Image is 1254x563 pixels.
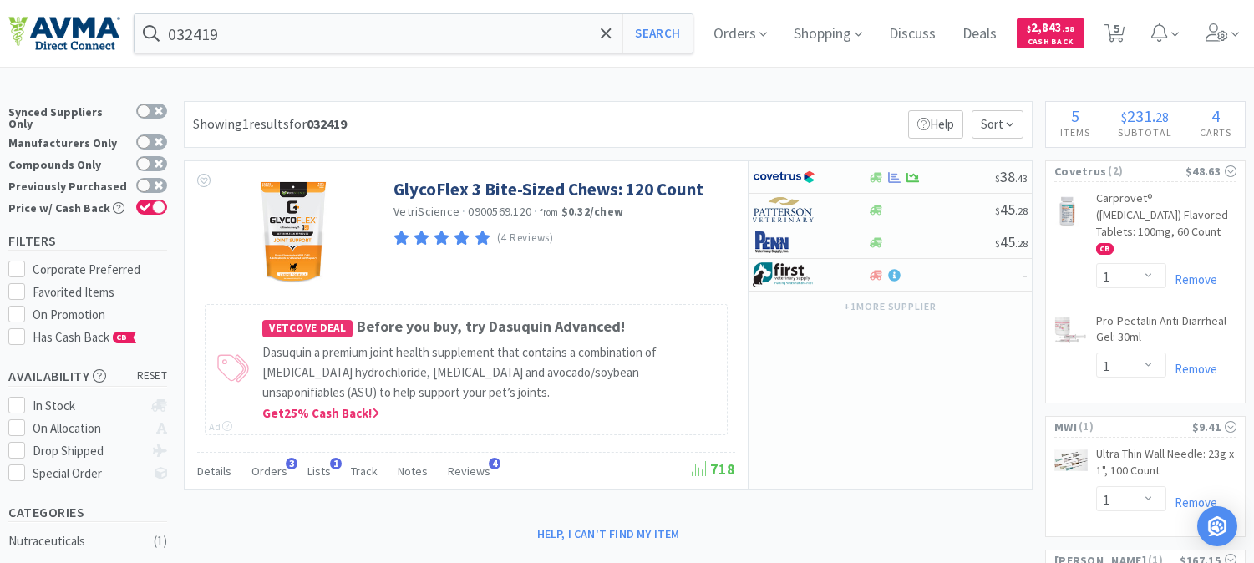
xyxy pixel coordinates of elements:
[1096,313,1236,353] a: Pro-Pectalin Anti-Diarrheal Gel: 30ml
[534,204,537,219] span: ·
[468,204,531,219] span: 0900569.120
[753,165,815,190] img: 77fca1acd8b6420a9015268ca798ef17_1.png
[8,156,128,170] div: Compounds Only
[8,231,167,251] h5: Filters
[154,531,167,551] div: ( 1 )
[692,459,735,479] span: 718
[497,230,554,247] p: (4 Reviews)
[527,520,690,548] button: Help, I can't find my item
[393,204,459,219] a: VetriScience
[1054,418,1077,436] span: MWI
[251,464,287,479] span: Orders
[8,503,167,522] h5: Categories
[256,178,329,287] img: 6e8bfade80254dbab5df2e2351d0082c_79131.jpeg
[1155,109,1169,125] span: 28
[995,172,1000,185] span: $
[753,230,815,255] img: e1133ece90fa4a959c5ae41b0808c578_9.png
[8,134,128,149] div: Manufacturers Only
[262,320,353,337] span: Vetcove Deal
[307,115,347,132] strong: 032419
[1097,244,1113,254] span: CB
[1197,506,1237,546] div: Open Intercom Messenger
[489,458,500,469] span: 4
[995,200,1028,219] span: 45
[351,464,378,479] span: Track
[908,110,963,139] p: Help
[33,282,168,302] div: Favorited Items
[1054,317,1088,343] img: fc470b663d36480182d6e84a75f24167_31043.png
[262,405,379,421] span: Get 25 % Cash Back!
[1015,237,1028,250] span: . 28
[540,206,558,218] span: from
[1185,162,1236,180] div: $48.63
[995,237,1000,250] span: $
[1192,418,1237,436] div: $9.41
[1054,194,1079,227] img: 5243c7a7fe4c428ebd95cb44b7b313ef_754156.png
[393,178,703,200] a: GlycoFlex 3 Bite-Sized Chews: 120 Count
[1185,124,1245,140] h4: Carts
[882,27,942,42] a: Discuss
[8,16,120,51] img: e4e33dab9f054f5782a47901c742baa9_102.png
[114,332,130,342] span: CB
[289,115,347,132] span: for
[135,14,693,53] input: Search by item, sku, manufacturer, ingredient, size...
[33,305,168,325] div: On Promotion
[622,14,692,53] button: Search
[1054,449,1088,471] img: 73ffc936dea74002a875b20196faa2d0_10522.png
[33,329,137,345] span: Has Cash Back
[1166,271,1217,287] a: Remove
[1104,124,1185,140] h4: Subtotal
[1127,105,1152,126] span: 231
[33,418,144,439] div: On Allocation
[1017,11,1084,56] a: $2,843.98Cash Back
[1054,162,1106,180] span: Covetrus
[8,367,167,386] h5: Availability
[753,262,815,287] img: 67d67680309e4a0bb49a5ff0391dcc42_6.png
[1023,265,1028,284] span: -
[1015,172,1028,185] span: . 43
[1046,124,1104,140] h4: Items
[1104,108,1185,124] div: .
[1096,446,1236,485] a: Ultra Thin Wall Needle: 23g x 1", 100 Count
[835,295,945,318] button: +1more supplier
[1027,23,1031,34] span: $
[1096,190,1236,262] a: Carprovet® ([MEDICAL_DATA]) Flavored Tablets: 100mg, 60 Count CB
[1106,163,1185,180] span: ( 2 )
[956,27,1003,42] a: Deals
[448,464,490,479] span: Reviews
[1015,205,1028,217] span: . 28
[1027,38,1074,48] span: Cash Back
[137,368,168,385] span: reset
[1121,109,1127,125] span: $
[753,197,815,222] img: f5e969b455434c6296c6d81ef179fa71_3.png
[8,104,128,129] div: Synced Suppliers Only
[561,204,624,219] strong: $0.32 / chew
[1077,418,1192,435] span: ( 1 )
[462,204,465,219] span: ·
[209,418,232,434] div: Ad
[8,178,128,192] div: Previously Purchased
[307,464,331,479] span: Lists
[1166,495,1217,510] a: Remove
[33,396,144,416] div: In Stock
[197,464,231,479] span: Details
[8,531,144,551] div: Nutraceuticals
[1166,361,1217,377] a: Remove
[8,200,128,214] div: Price w/ Cash Back
[972,110,1023,139] span: Sort
[995,167,1028,186] span: 38
[262,342,718,403] p: Dasuquin a premium joint health supplement that contains a combination of [MEDICAL_DATA] hydrochl...
[33,464,144,484] div: Special Order
[262,315,718,339] h4: Before you buy, try Dasuquin Advanced!
[330,458,342,469] span: 1
[1071,105,1079,126] span: 5
[33,260,168,280] div: Corporate Preferred
[286,458,297,469] span: 3
[995,232,1028,251] span: 45
[33,441,144,461] div: Drop Shipped
[1211,105,1220,126] span: 4
[1098,28,1132,43] a: 5
[1027,19,1074,35] span: 2,843
[398,464,428,479] span: Notes
[995,205,1000,217] span: $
